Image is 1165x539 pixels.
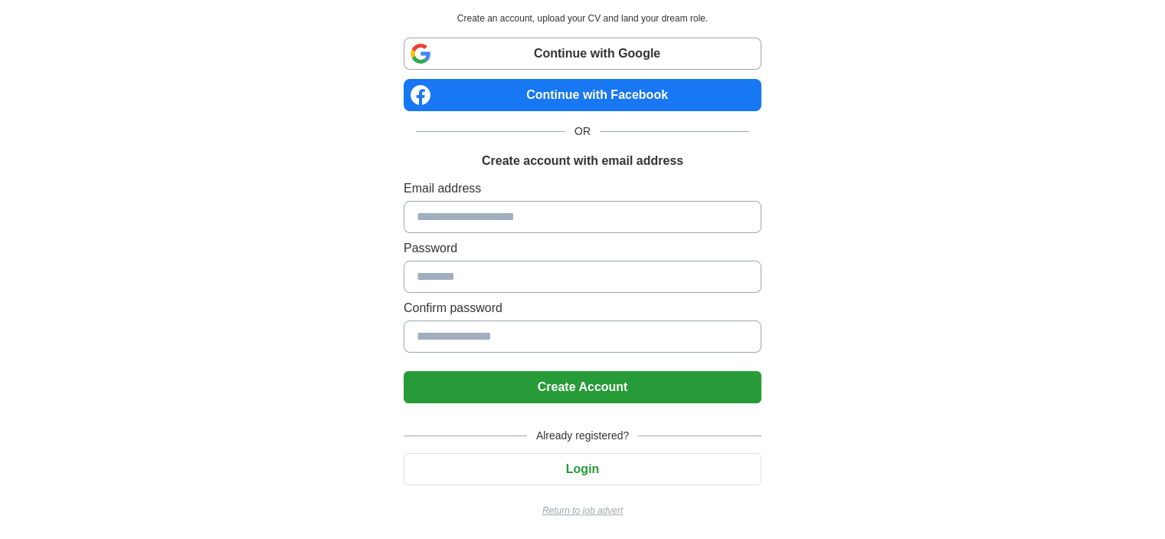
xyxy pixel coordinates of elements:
span: OR [565,123,600,140]
p: Create an account, upload your CV and land your dream role. [407,12,758,25]
a: Continue with Facebook [404,79,761,111]
span: Already registered? [527,428,638,444]
button: Create Account [404,371,761,403]
h1: Create account with email address [482,152,683,170]
button: Login [404,453,761,485]
a: Return to job advert [404,504,761,518]
label: Confirm password [404,299,761,317]
label: Password [404,239,761,258]
a: Login [404,462,761,475]
a: Continue with Google [404,38,761,70]
label: Email address [404,179,761,198]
